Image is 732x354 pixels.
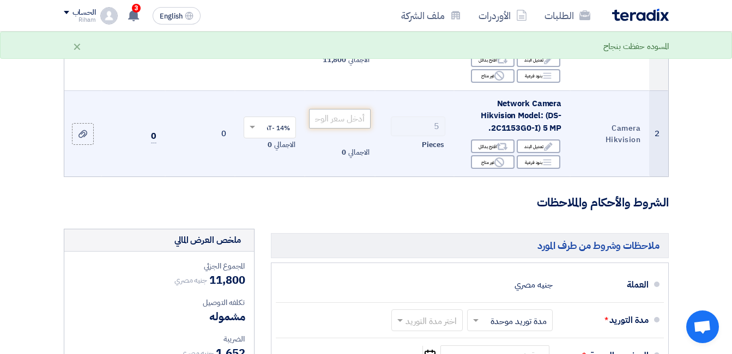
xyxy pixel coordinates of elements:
h3: الشروط والأحكام والملاحظات [64,194,669,211]
div: مدة التوريد [561,307,649,333]
a: الأوردرات [470,3,536,28]
div: الحساب [72,8,96,17]
div: المجموع الجزئي [73,260,245,272]
div: غير متاح [471,69,515,83]
div: × [72,40,82,53]
span: 0 [268,139,272,150]
span: الاجمالي [348,54,369,65]
div: المسوده حفظت بنجاح [603,40,668,53]
img: Teradix logo [612,9,669,21]
span: 11,800 [209,272,245,288]
span: 11,800 [323,54,346,65]
a: ملف الشركة [392,3,470,28]
button: English [153,7,201,25]
div: العملة [561,272,649,298]
div: ملخص العرض المالي [174,234,241,247]
div: Riham [64,17,96,23]
div: تعديل البند [517,53,560,67]
div: تعديل البند [517,139,560,153]
input: أدخل سعر الوحدة [309,109,370,129]
h5: ملاحظات وشروط من طرف المورد [271,233,669,258]
td: Camera Hikvision [570,90,649,176]
div: جنيه مصري [515,274,552,295]
td: 0 [165,90,235,176]
div: اقترح بدائل [471,53,515,67]
div: اقترح بدائل [471,139,515,153]
a: الطلبات [536,3,599,28]
span: English [160,13,183,20]
div: بنود فرعية [517,69,560,83]
span: مشموله [209,308,245,325]
span: الاجمالي [348,147,369,158]
span: 3 [132,4,141,13]
div: Open chat [686,310,719,343]
ng-select: VAT [244,117,296,138]
div: غير متاح [471,155,515,169]
div: الضريبة [73,333,245,345]
span: Network Camera Hikvision Model: (DS-2C1153G0-I) 5 MP. [481,97,561,134]
div: تكلفه التوصيل [73,297,245,308]
span: 0 [342,147,346,158]
span: الاجمالي [274,139,295,150]
td: 2 [649,90,668,176]
div: بنود فرعية [517,155,560,169]
input: RFQ_STEP1.ITEMS.2.AMOUNT_TITLE [391,117,445,136]
span: جنيه مصري [174,274,207,286]
span: Pieces [422,139,444,150]
img: profile_test.png [100,7,118,25]
span: 0 [151,130,156,143]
